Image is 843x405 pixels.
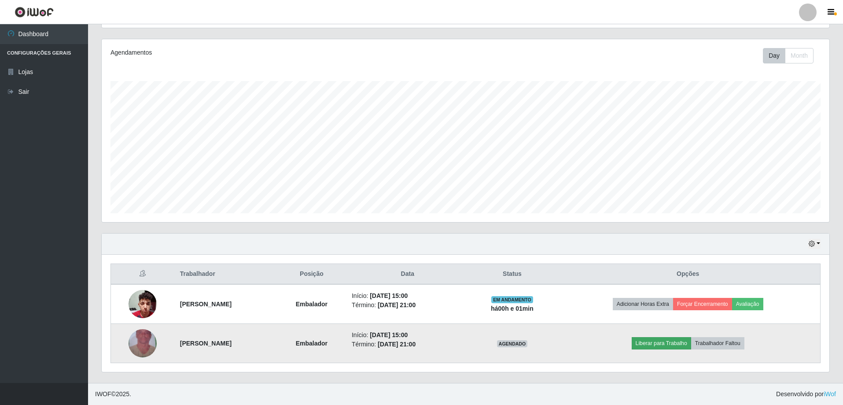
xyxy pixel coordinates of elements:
button: Day [763,48,785,63]
li: Término: [352,340,464,349]
time: [DATE] 21:00 [378,301,416,308]
strong: há 00 h e 01 min [491,305,534,312]
strong: [PERSON_NAME] [180,340,232,347]
span: © 2025 . [95,390,131,399]
img: 1753305167583.jpeg [129,318,157,368]
strong: [PERSON_NAME] [180,301,232,308]
img: CoreUI Logo [15,7,54,18]
button: Month [785,48,814,63]
th: Posição [277,264,346,285]
button: Avaliação [732,298,763,310]
th: Data [346,264,469,285]
div: First group [763,48,814,63]
time: [DATE] 21:00 [378,341,416,348]
span: EM ANDAMENTO [491,296,533,303]
th: Status [469,264,556,285]
button: Trabalhador Faltou [691,337,744,349]
th: Trabalhador [175,264,277,285]
div: Toolbar with button groups [763,48,821,63]
strong: Embalador [296,340,328,347]
time: [DATE] 15:00 [370,292,408,299]
time: [DATE] 15:00 [370,331,408,338]
li: Início: [352,331,464,340]
a: iWof [824,390,836,398]
span: IWOF [95,390,111,398]
div: Agendamentos [110,48,399,57]
button: Liberar para Trabalho [632,337,691,349]
button: Adicionar Horas Extra [613,298,673,310]
strong: Embalador [296,301,328,308]
img: 1704574228306.jpeg [129,285,157,323]
span: AGENDADO [497,340,528,347]
span: Desenvolvido por [776,390,836,399]
th: Opções [556,264,820,285]
li: Término: [352,301,464,310]
button: Forçar Encerramento [673,298,732,310]
li: Início: [352,291,464,301]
